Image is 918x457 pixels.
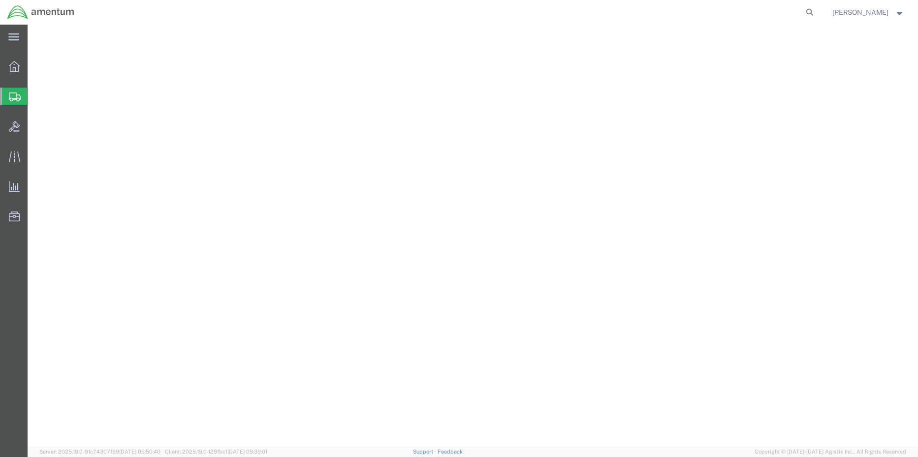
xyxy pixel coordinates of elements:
iframe: FS Legacy Container [28,25,918,447]
span: [DATE] 09:50:40 [119,449,160,455]
img: logo [7,5,75,20]
span: Rebecca Thorstenson [832,7,888,18]
span: [DATE] 09:39:01 [227,449,267,455]
a: Support [413,449,438,455]
button: [PERSON_NAME] [832,6,905,18]
span: Copyright © [DATE]-[DATE] Agistix Inc., All Rights Reserved [755,448,906,456]
span: Server: 2025.19.0-91c74307f99 [39,449,160,455]
span: Client: 2025.19.0-129fbcf [165,449,267,455]
a: Feedback [438,449,463,455]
